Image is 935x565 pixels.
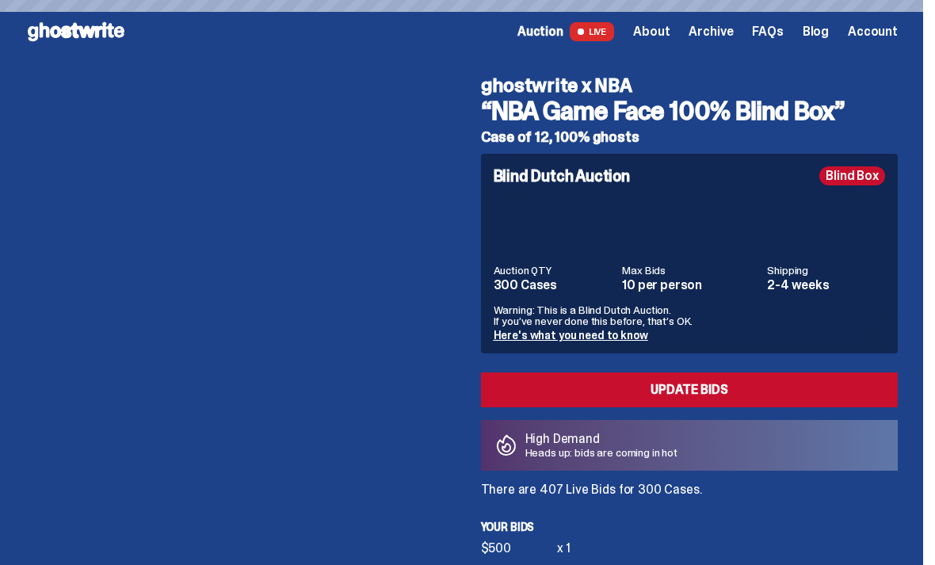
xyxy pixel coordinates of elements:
dd: 10 per person [622,279,758,292]
dt: Max Bids [622,265,758,276]
a: Auction LIVE [517,22,614,41]
a: FAQs [752,25,783,38]
dd: 2-4 weeks [767,279,885,292]
p: There are 407 Live Bids for 300 Cases. [481,483,899,496]
p: Warning: This is a Blind Dutch Auction. If you’ve never done this before, that’s OK. [494,304,886,326]
div: $500 [481,542,557,555]
h4: Blind Dutch Auction [494,168,630,184]
a: About [633,25,670,38]
div: x 1 [557,542,571,555]
h3: “NBA Game Face 100% Blind Box” [481,98,899,124]
div: Blind Box [819,166,885,185]
p: High Demand [525,433,678,445]
p: Your bids [481,521,899,533]
a: Blog [803,25,829,38]
span: LIVE [570,22,615,41]
a: Update Bids [481,372,899,407]
span: Auction [517,25,563,38]
h4: ghostwrite x NBA [481,76,899,95]
dt: Auction QTY [494,265,613,276]
h5: Case of 12, 100% ghosts [481,130,899,144]
dd: 300 Cases [494,279,613,292]
a: Archive [689,25,733,38]
a: Here's what you need to know [494,328,648,342]
dt: Shipping [767,265,885,276]
a: Account [848,25,898,38]
p: Heads up: bids are coming in hot [525,447,678,458]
